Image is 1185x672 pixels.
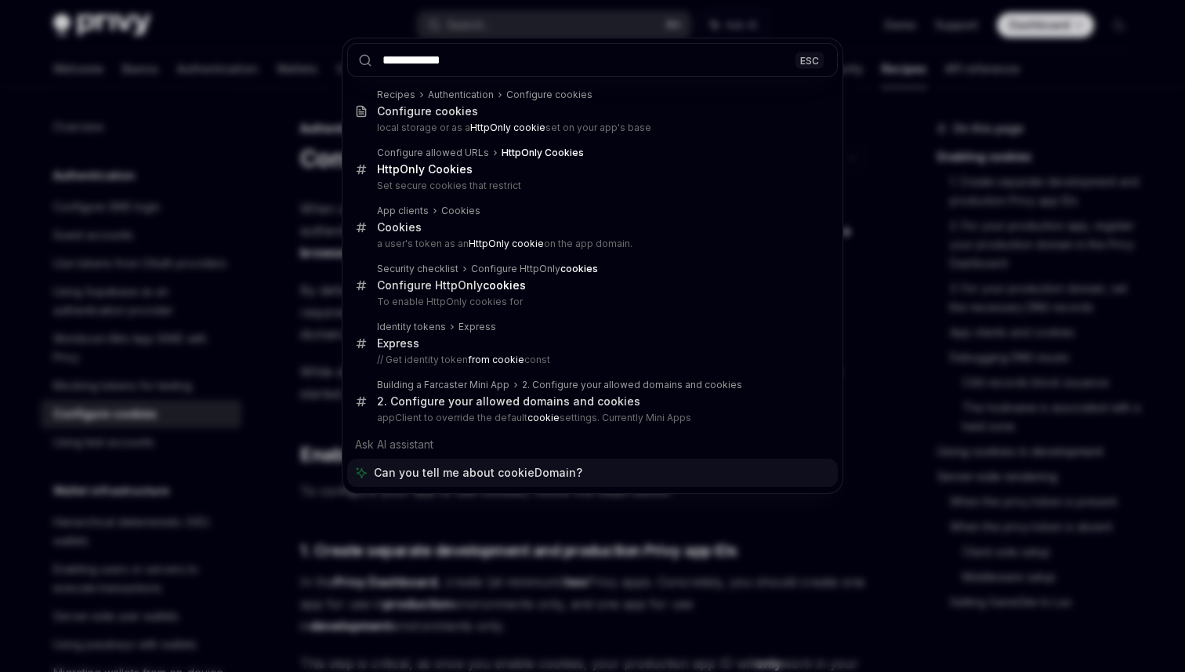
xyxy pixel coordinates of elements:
div: Recipes [377,89,415,101]
b: cookies [483,278,526,292]
p: a user's token as an on the app domain. [377,238,805,250]
div: Configure cookies [377,104,478,118]
p: Set secure cookies that restrict [377,180,805,192]
div: Cookies [377,220,422,234]
div: App clients [377,205,429,217]
b: HttpOnly cookie [470,122,545,133]
div: Express [377,336,419,351]
div: Configure cookies [506,89,592,101]
span: Can you tell me about cookieDomain? [374,465,582,481]
div: Express [458,321,496,333]
b: HttpOnly Cookies [502,147,584,158]
div: Security checklist [377,263,458,275]
b: HttpOnly Cookies [377,162,473,176]
div: Configure HttpOnly [377,278,526,292]
div: Authentication [428,89,494,101]
p: // Get identity token const [377,354,805,366]
b: HttpOnly cookie [469,238,544,249]
div: Cookies [441,205,480,217]
div: 2. Configure your allowed domains and cookies [377,394,640,409]
p: local storage or as a set on your app's base [377,122,805,134]
p: To enable HttpOnly cookies for [377,296,805,308]
b: cookies [560,263,598,274]
b: cookie [527,412,560,423]
div: Ask AI assistant [347,430,838,459]
p: appClient to override the default settings. Currently Mini Apps [377,412,805,424]
div: Building a Farcaster Mini App [377,379,509,391]
div: Identity tokens [377,321,446,333]
div: Configure HttpOnly [471,263,598,275]
div: Configure allowed URLs [377,147,489,159]
div: ESC [795,52,824,68]
div: 2. Configure your allowed domains and cookies [522,379,742,391]
b: from cookie [468,354,524,365]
